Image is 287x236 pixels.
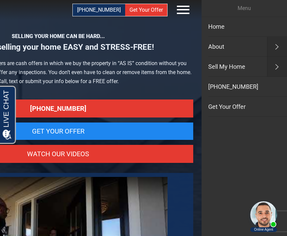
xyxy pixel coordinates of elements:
a: [PHONE_NUMBER] [202,77,287,97]
a: Get Your Offer [125,4,167,16]
span: [PHONE_NUMBER] [208,83,258,90]
iframe: Chat Invitation [174,183,280,233]
span: [PHONE_NUMBER] [30,104,86,112]
span: Opens a chat window [16,5,54,14]
a: About [202,37,270,57]
a: Sell My Home [202,57,270,77]
a: Home [202,17,287,37]
a: [PHONE_NUMBER] [73,4,125,16]
span: [PHONE_NUMBER] [77,7,121,13]
a: Get Your Offer [202,97,287,117]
